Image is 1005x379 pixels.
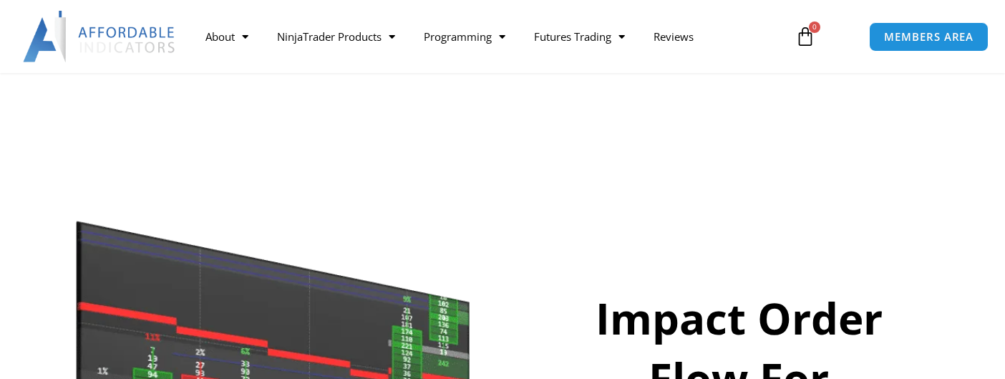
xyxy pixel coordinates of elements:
a: NinjaTrader Products [263,20,409,53]
a: MEMBERS AREA [869,22,989,52]
a: 0 [774,16,837,57]
img: LogoAI | Affordable Indicators – NinjaTrader [23,11,177,62]
a: Futures Trading [520,20,639,53]
span: 0 [809,21,820,33]
a: Reviews [639,20,708,53]
a: About [191,20,263,53]
a: Programming [409,20,520,53]
nav: Menu [191,20,785,53]
span: MEMBERS AREA [884,32,974,42]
